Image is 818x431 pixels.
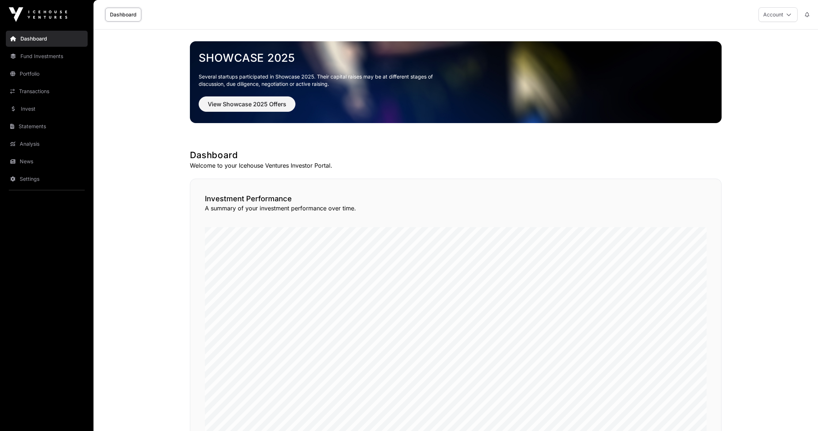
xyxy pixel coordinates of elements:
[6,118,88,134] a: Statements
[9,7,67,22] img: Icehouse Ventures Logo
[6,101,88,117] a: Invest
[190,161,722,170] p: Welcome to your Icehouse Ventures Investor Portal.
[205,204,707,213] p: A summary of your investment performance over time.
[781,396,818,431] iframe: Chat Widget
[205,194,707,204] h2: Investment Performance
[6,153,88,169] a: News
[190,149,722,161] h1: Dashboard
[6,66,88,82] a: Portfolio
[105,8,141,22] a: Dashboard
[758,7,798,22] button: Account
[6,136,88,152] a: Analysis
[199,73,444,88] p: Several startups participated in Showcase 2025. Their capital raises may be at different stages o...
[208,100,286,108] span: View Showcase 2025 Offers
[199,104,295,111] a: View Showcase 2025 Offers
[190,41,722,123] img: Showcase 2025
[199,51,713,64] a: Showcase 2025
[6,48,88,64] a: Fund Investments
[6,83,88,99] a: Transactions
[6,171,88,187] a: Settings
[199,96,295,112] button: View Showcase 2025 Offers
[6,31,88,47] a: Dashboard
